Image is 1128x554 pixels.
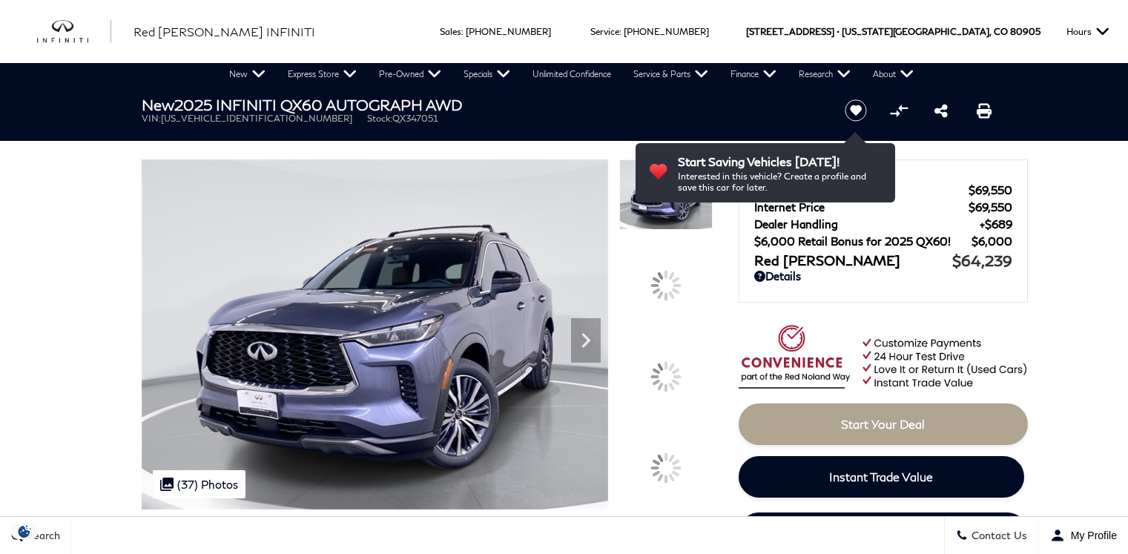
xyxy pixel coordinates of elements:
img: INFINITI [37,20,111,44]
a: Red [PERSON_NAME] $64,239 [754,251,1012,269]
a: Print this New 2025 INFINITI QX60 AUTOGRAPH AWD [977,102,992,119]
span: Stock: [367,113,392,124]
a: About [862,63,925,85]
span: $64,239 [952,251,1012,269]
div: (37) Photos [153,470,245,498]
a: [PHONE_NUMBER] [624,26,709,37]
span: VIN: [142,113,161,124]
span: Service [590,26,619,37]
span: [US_VEHICLE_IDENTIFICATION_NUMBER] [161,113,352,124]
span: Search [23,530,60,542]
a: Express Store [277,63,368,85]
a: Research [788,63,862,85]
a: Specials [452,63,521,85]
div: Next [571,318,601,363]
img: Opt-Out Icon [7,524,42,539]
img: New 2025 2T MNBW BLUE INFINITI AUTOGRAPH AWD image 1 [142,159,608,510]
span: Instant Trade Value [829,469,933,484]
span: Start Your Deal [841,417,925,431]
span: QX347051 [392,113,438,124]
a: New [218,63,277,85]
span: : [619,26,621,37]
span: $689 [980,217,1012,231]
a: Service & Parts [622,63,719,85]
a: Dealer Handling $689 [754,217,1012,231]
span: : [461,26,464,37]
nav: Main Navigation [218,63,925,85]
a: Internet Price $69,550 [754,200,1012,214]
img: New 2025 2T MNBW BLUE INFINITI AUTOGRAPH AWD image 1 [619,159,713,230]
span: MSRP [754,183,969,197]
a: Schedule Test Drive [739,512,1028,554]
span: Sales [440,26,461,37]
span: Contact Us [968,530,1027,542]
a: [PHONE_NUMBER] [466,26,551,37]
span: Red [PERSON_NAME] [754,252,952,268]
strong: New [142,96,174,113]
button: Compare vehicle [888,99,910,122]
span: $69,550 [969,183,1012,197]
span: $69,550 [969,200,1012,214]
a: infiniti [37,20,111,44]
button: Save vehicle [840,99,872,122]
a: Details [754,269,1012,283]
span: Dealer Handling [754,217,980,231]
a: MSRP $69,550 [754,183,1012,197]
a: Pre-Owned [368,63,452,85]
span: Internet Price [754,200,969,214]
a: Finance [719,63,788,85]
section: Click to Open Cookie Consent Modal [7,524,42,539]
button: Open user profile menu [1039,517,1128,554]
span: My Profile [1065,530,1117,541]
a: Red [PERSON_NAME] INFINITI [133,23,315,41]
a: $6,000 Retail Bonus for 2025 QX60! $6,000 [754,234,1012,248]
a: Instant Trade Value [739,456,1024,498]
span: $6,000 [972,234,1012,248]
h1: 2025 INFINITI QX60 AUTOGRAPH AWD [142,96,820,113]
a: Share this New 2025 INFINITI QX60 AUTOGRAPH AWD [934,102,948,119]
a: Start Your Deal [739,403,1028,445]
a: Unlimited Confidence [521,63,622,85]
a: [STREET_ADDRESS] • [US_STATE][GEOGRAPHIC_DATA], CO 80905 [746,26,1040,37]
span: Red [PERSON_NAME] INFINITI [133,24,315,39]
span: $6,000 Retail Bonus for 2025 QX60! [754,234,972,248]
